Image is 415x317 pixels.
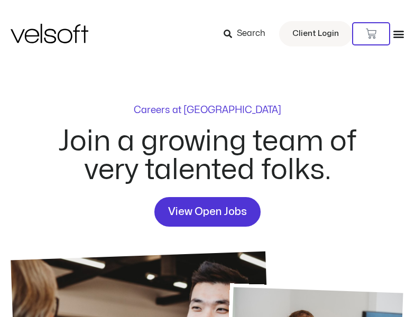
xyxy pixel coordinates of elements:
[237,27,265,41] span: Search
[393,28,404,40] div: Menu Toggle
[168,203,247,220] span: View Open Jobs
[46,127,370,184] h2: Join a growing team of very talented folks.
[279,21,352,46] a: Client Login
[292,27,339,41] span: Client Login
[224,25,273,43] a: Search
[134,106,281,115] p: Careers at [GEOGRAPHIC_DATA]
[154,197,261,227] a: View Open Jobs
[11,24,88,43] img: Velsoft Training Materials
